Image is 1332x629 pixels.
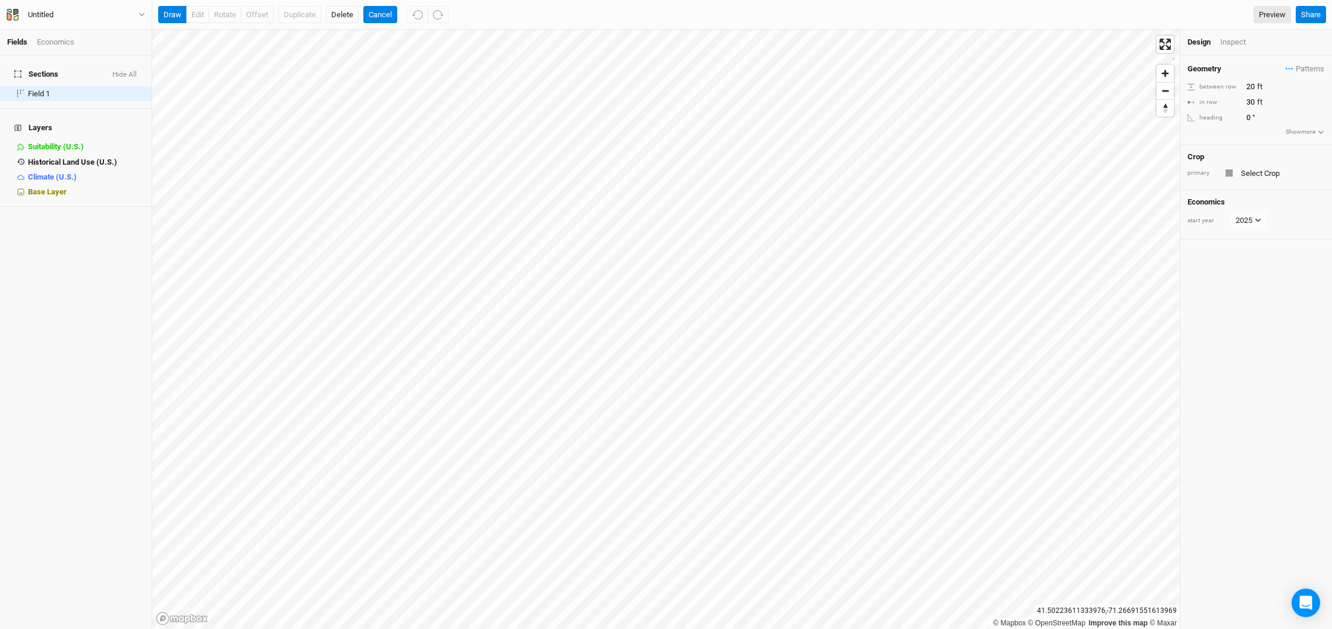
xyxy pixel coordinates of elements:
[363,6,397,24] button: Cancel
[1230,212,1267,229] button: 2025
[278,6,321,24] button: Duplicate
[6,8,146,21] button: Untitled
[1220,37,1262,48] div: Inspect
[14,70,58,79] span: Sections
[1149,619,1177,627] a: Maxar
[28,9,54,21] div: Untitled
[993,619,1026,627] a: Mapbox
[186,6,209,24] button: edit
[1188,37,1211,48] div: Design
[28,89,50,98] span: Field 1
[28,172,144,182] div: Climate (U.S.)
[1286,63,1324,75] span: Patterns
[1188,98,1240,107] div: in row
[156,612,208,625] a: Mapbox logo
[1285,127,1325,137] button: Showmore
[407,6,428,24] button: Undo (^z)
[28,158,144,167] div: Historical Land Use (U.S.)
[209,6,241,24] button: rotate
[1188,114,1240,122] div: heading
[28,187,67,196] span: Base Layer
[28,89,144,99] div: Field 1
[1157,65,1174,82] button: Zoom in
[1285,62,1325,76] button: Patterns
[1089,619,1148,627] a: Improve this map
[28,172,77,181] span: Climate (U.S.)
[326,6,359,24] button: Delete
[1237,166,1325,180] input: Select Crop
[1296,6,1326,24] button: Share
[158,6,187,24] button: draw
[7,116,144,140] h4: Layers
[1188,169,1217,178] div: primary
[1188,197,1325,207] h4: Economics
[28,142,144,152] div: Suitability (U.S.)
[152,30,1180,629] canvas: Map
[1157,99,1174,117] button: Reset bearing to north
[1188,152,1204,162] h4: Crop
[1188,216,1229,225] div: start year
[241,6,274,24] button: offset
[112,71,137,79] button: Hide All
[28,158,117,166] span: Historical Land Use (U.S.)
[1254,6,1291,24] a: Preview
[1157,36,1174,53] button: Enter fullscreen
[28,142,84,151] span: Suitability (U.S.)
[7,37,27,46] a: Fields
[37,37,74,48] div: Economics
[1292,589,1320,617] div: Open Intercom Messenger
[1028,619,1086,627] a: OpenStreetMap
[1034,605,1180,617] div: 41.50223611333976 , -71.26691551613969
[1188,83,1240,92] div: between row
[1157,82,1174,99] button: Zoom out
[428,6,449,24] button: Redo (^Z)
[1188,64,1221,74] h4: Geometry
[1157,100,1174,117] span: Reset bearing to north
[1157,83,1174,99] span: Zoom out
[28,187,144,197] div: Base Layer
